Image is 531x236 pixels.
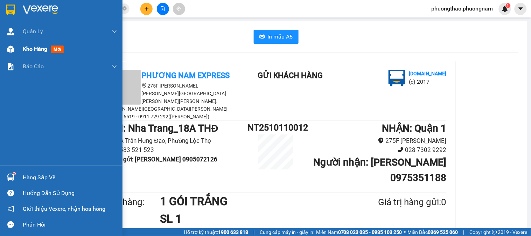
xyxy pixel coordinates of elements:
[389,70,405,86] img: logo.jpg
[7,28,14,35] img: warehouse-icon
[404,231,406,234] span: ⚪️
[184,228,248,236] span: Hỗ trợ kỹ thuật:
[253,228,254,236] span: |
[344,195,446,209] div: Giá trị hàng gửi: 0
[123,6,127,12] span: close-circle
[13,173,15,175] sup: 1
[106,156,218,163] b: Người gửi : [PERSON_NAME] 0905072126
[398,147,404,153] span: phone
[106,145,248,155] li: 02583 521 523
[7,174,14,181] img: warehouse-icon
[142,83,147,88] span: environment
[23,27,43,36] span: Quản Lý
[23,62,44,71] span: Báo cáo
[7,221,14,228] span: message
[506,3,511,8] sup: 1
[142,71,230,80] b: Phương Nam Express
[426,4,499,13] span: phuongthao.phuongnam
[502,6,508,12] img: icon-new-feature
[305,145,447,155] li: 028 7302 9292
[6,5,15,15] img: logo-vxr
[23,46,47,52] span: Kho hàng
[106,123,218,134] b: GỬI : Nha Trang_18A THĐ
[7,190,14,196] span: question-circle
[218,229,248,235] strong: 1900 633 818
[51,46,64,53] span: mới
[106,82,232,113] li: 275F [PERSON_NAME], [PERSON_NAME][GEOGRAPHIC_DATA][PERSON_NAME][PERSON_NAME], [PERSON_NAME][GEOGR...
[382,123,446,134] b: NHẬN : Quận 1
[338,229,402,235] strong: 0708 023 035 - 0935 103 250
[409,71,446,76] b: [DOMAIN_NAME]
[173,3,185,15] button: aim
[106,136,248,146] li: 18A Trần Hưng Đạo, Phường Lộc Thọ
[408,228,458,236] span: Miền Bắc
[378,138,384,144] span: environment
[463,228,464,236] span: |
[106,113,232,120] li: 1900 6519 - 0911 729 292([PERSON_NAME])
[305,136,447,146] li: 275F [PERSON_NAME]
[9,45,39,90] b: Phương Nam Express
[518,6,524,12] span: caret-down
[23,172,117,183] div: Hàng sắp về
[515,3,527,15] button: caret-down
[43,10,69,43] b: Gửi khách hàng
[260,228,314,236] span: Cung cấp máy in - giấy in:
[409,77,446,86] li: (c) 2017
[7,63,14,70] img: solution-icon
[160,6,165,11] span: file-add
[507,3,509,8] span: 1
[7,46,14,53] img: warehouse-icon
[144,6,149,11] span: plus
[23,188,117,199] div: Hướng dẫn sử dụng
[247,121,304,134] h1: NT2510110012
[316,228,402,236] span: Miền Nam
[112,29,117,34] span: down
[7,206,14,212] span: notification
[428,229,458,235] strong: 0369 525 060
[23,220,117,230] div: Phản hồi
[254,30,299,44] button: printerIn mẫu A5
[157,3,169,15] button: file-add
[268,32,293,41] span: In mẫu A5
[140,3,153,15] button: plus
[313,157,446,183] b: Người nhận : [PERSON_NAME] 0975351188
[259,34,265,40] span: printer
[176,6,181,11] span: aim
[160,193,344,210] h1: 1 GÓI TRẮNG
[160,210,344,228] h1: SL 1
[23,204,105,213] span: Giới thiệu Vexere, nhận hoa hồng
[112,64,117,69] span: down
[59,33,96,42] li: (c) 2017
[258,71,323,80] b: Gửi khách hàng
[492,230,497,235] span: copyright
[59,27,96,32] b: [DOMAIN_NAME]
[123,6,127,11] span: close-circle
[76,9,93,26] img: logo.jpg
[106,195,160,209] div: Tên hàng:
